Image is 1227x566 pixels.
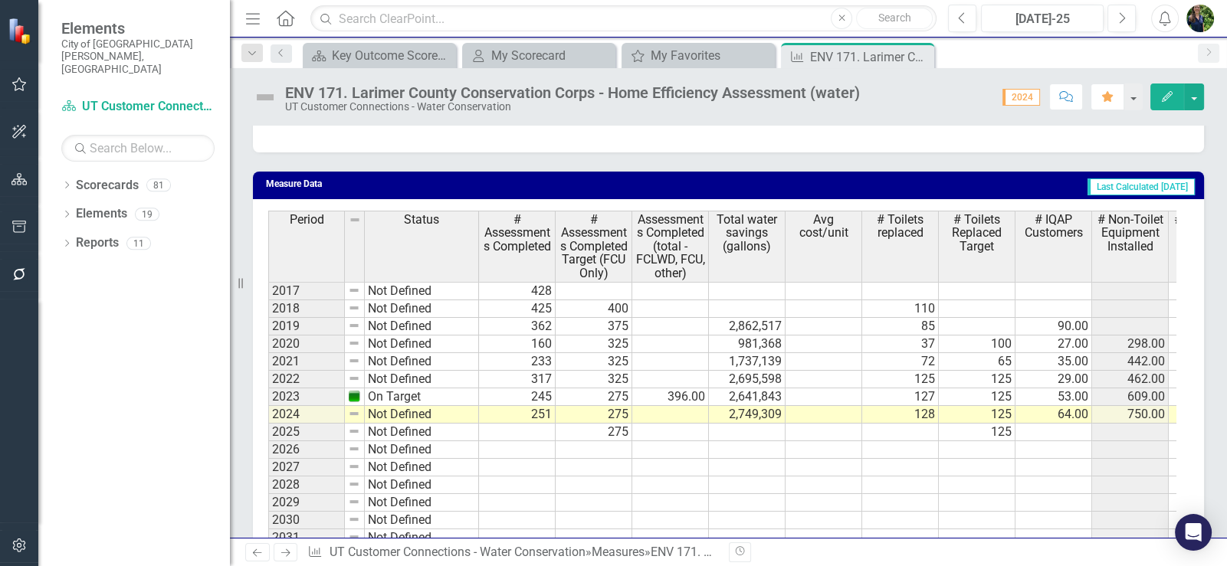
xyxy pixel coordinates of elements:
[268,318,345,335] td: 2019
[268,459,345,476] td: 2027
[348,425,360,437] img: 8DAGhfEEPCf229AAAAAElFTkSuQmCC
[348,390,360,402] img: APn+hR+MH4cqAAAAAElFTkSuQmCC
[709,353,786,371] td: 1,737,139
[1092,371,1169,388] td: 462.00
[268,300,345,318] td: 2018
[348,513,360,525] img: 8DAGhfEEPCf229AAAAAElFTkSuQmCC
[479,318,556,335] td: 362
[268,282,345,300] td: 2017
[348,284,360,296] img: 8DAGhfEEPCf229AAAAAElFTkSuQmCC
[365,424,479,441] td: Not Defined
[1175,514,1212,551] div: Open Intercom Messenger
[268,441,345,459] td: 2026
[878,11,911,24] span: Search
[635,213,705,280] span: Assessments Completed (total - FCLWD, FCU, other)
[1092,406,1169,424] td: 750.00
[479,300,556,318] td: 425
[365,529,479,547] td: Not Defined
[330,545,586,559] a: UT Customer Connections - Water Conservation
[1015,335,1092,353] td: 27.00
[268,335,345,353] td: 2020
[307,544,717,561] div: » »
[862,406,939,424] td: 128
[862,335,939,353] td: 37
[709,388,786,406] td: 2,641,843
[1092,353,1169,371] td: 442.00
[939,406,1015,424] td: 125
[862,300,939,318] td: 110
[365,335,479,353] td: Not Defined
[365,476,479,494] td: Not Defined
[1015,388,1092,406] td: 53.00
[61,135,215,162] input: Search Below...
[365,406,479,424] td: Not Defined
[556,335,632,353] td: 325
[348,372,360,384] img: 8DAGhfEEPCf229AAAAAElFTkSuQmCC
[856,8,933,29] button: Search
[348,478,360,490] img: 8DAGhfEEPCf229AAAAAElFTkSuQmCC
[491,46,612,65] div: My Scorecard
[479,406,556,424] td: 251
[862,371,939,388] td: 125
[268,529,345,547] td: 2031
[268,406,345,424] td: 2024
[1015,406,1092,424] td: 64.00
[365,388,479,406] td: On Target
[1088,178,1195,195] span: Last Calculated [DATE]
[862,353,939,371] td: 72
[285,84,860,101] div: ENV 171. Larimer County Conservation Corps - Home Efficiency Assessment (water)
[404,213,439,227] span: Status
[556,353,632,371] td: 325
[1015,318,1092,335] td: 90.00
[146,178,171,191] div: 81
[592,545,645,559] a: Measures
[466,46,612,65] a: My Scorecard
[625,46,771,65] a: My Favorites
[709,371,786,388] td: 2,695,598
[285,101,860,113] div: UT Customer Connections - Water Conservation
[939,371,1015,388] td: 125
[365,353,479,371] td: Not Defined
[942,213,1012,254] span: # Toilets Replaced Target
[1015,353,1092,371] td: 35.00
[253,85,277,110] img: Not Defined
[986,10,1098,28] div: [DATE]-25
[365,441,479,459] td: Not Defined
[651,46,771,65] div: My Favorites
[268,494,345,512] td: 2029
[348,355,360,367] img: 8DAGhfEEPCf229AAAAAElFTkSuQmCC
[709,335,786,353] td: 981,368
[290,213,324,227] span: Period
[348,531,360,543] img: 8DAGhfEEPCf229AAAAAElFTkSuQmCC
[348,496,360,508] img: 8DAGhfEEPCf229AAAAAElFTkSuQmCC
[61,98,215,116] a: UT Customer Connections - Water Conservation
[76,234,119,252] a: Reports
[348,337,360,349] img: 8DAGhfEEPCf229AAAAAElFTkSuQmCC
[266,179,582,189] h3: Measure Data
[1092,388,1169,406] td: 609.00
[349,214,361,226] img: 8DAGhfEEPCf229AAAAAElFTkSuQmCC
[556,300,632,318] td: 400
[939,388,1015,406] td: 125
[479,353,556,371] td: 233
[939,353,1015,371] td: 65
[865,213,935,240] span: # Toilets replaced
[632,388,709,406] td: 396.00
[712,213,782,254] span: Total water savings (gallons)
[268,476,345,494] td: 2028
[1095,213,1165,254] span: # Non-Toilet Equipment Installed
[556,424,632,441] td: 275
[556,406,632,424] td: 275
[862,388,939,406] td: 127
[482,213,552,254] span: # Assessments Completed
[1092,335,1169,353] td: 298.00
[479,371,556,388] td: 317
[556,371,632,388] td: 325
[268,424,345,441] td: 2025
[709,406,786,424] td: 2,749,309
[307,46,452,65] a: Key Outcome Scorecard
[1019,213,1088,240] span: # IQAP Customers
[862,318,939,335] td: 85
[310,5,937,32] input: Search ClearPoint...
[939,335,1015,353] td: 100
